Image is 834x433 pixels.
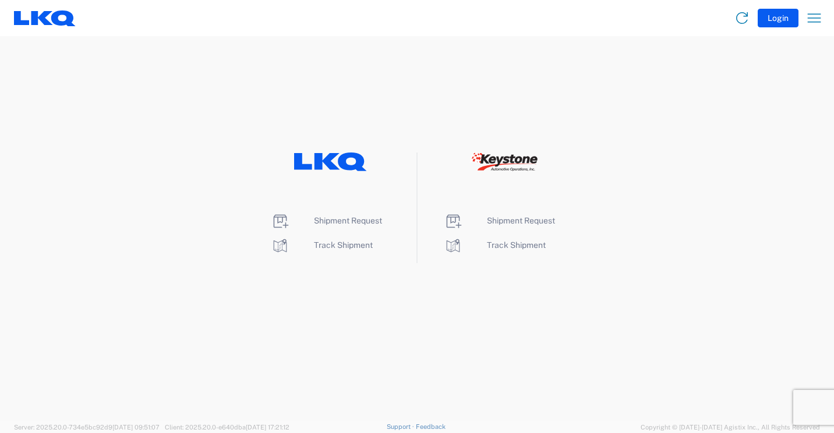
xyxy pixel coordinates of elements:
span: Server: 2025.20.0-734e5bc92d9 [14,424,160,431]
span: Copyright © [DATE]-[DATE] Agistix Inc., All Rights Reserved [641,422,820,432]
button: Login [758,9,798,27]
span: [DATE] 09:51:07 [112,424,160,431]
span: Client: 2025.20.0-e640dba [165,424,289,431]
a: Shipment Request [271,216,382,225]
a: Track Shipment [271,240,373,250]
span: Track Shipment [487,240,546,250]
a: Shipment Request [444,216,555,225]
span: Shipment Request [314,216,382,225]
span: [DATE] 17:21:12 [246,424,289,431]
span: Track Shipment [314,240,373,250]
span: Shipment Request [487,216,555,225]
a: Feedback [416,423,446,430]
a: Track Shipment [444,240,546,250]
a: Support [387,423,416,430]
